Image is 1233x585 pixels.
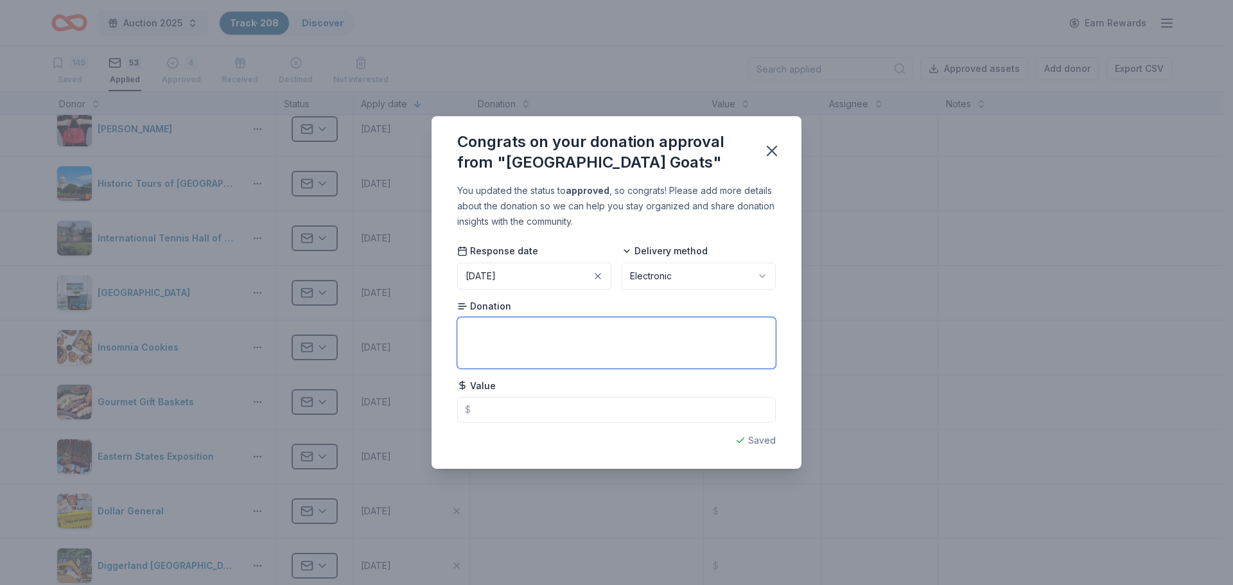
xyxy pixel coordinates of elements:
[457,132,748,173] div: Congrats on your donation approval from "[GEOGRAPHIC_DATA] Goats"
[457,183,776,229] div: You updated the status to , so congrats! Please add more details about the donation so we can hel...
[457,380,496,392] span: Value
[457,300,511,313] span: Donation
[566,185,609,196] b: approved
[622,245,708,258] span: Delivery method
[457,263,611,290] button: [DATE]
[457,245,538,258] span: Response date
[466,268,496,284] div: [DATE]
